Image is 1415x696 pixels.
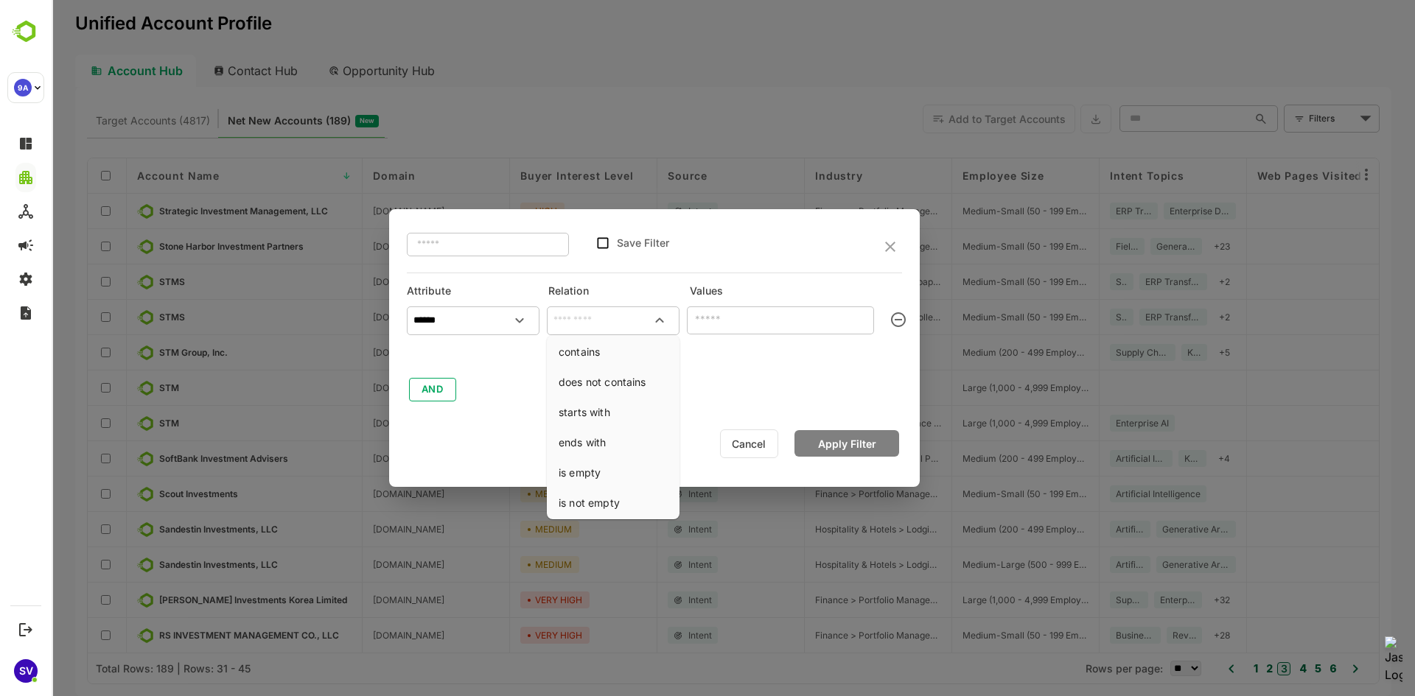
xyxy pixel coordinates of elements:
h6: Attribute [355,282,488,300]
div: SV [14,659,38,683]
li: ends with [498,429,625,456]
h6: Relation [497,282,629,300]
button: close [830,239,848,254]
li: does not contains [498,368,625,396]
li: contains [498,338,625,365]
button: Open [458,310,478,331]
div: 9A [14,79,32,96]
button: clear [829,302,864,337]
button: Apply Filter [743,430,848,457]
button: Logout [15,619,35,639]
img: BambooboxLogoMark.f1c84d78b4c51b1a7b5f700c9845e183.svg [7,18,45,46]
label: Save Filter [565,236,618,249]
button: Close [598,310,618,331]
button: Cancel [668,429,727,458]
li: starts with [498,398,625,426]
h6: Values [638,282,850,300]
li: is not empty [498,489,625,516]
li: is empty [498,459,625,486]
